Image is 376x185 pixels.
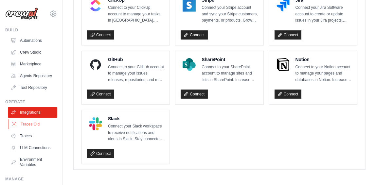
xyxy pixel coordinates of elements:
[5,99,57,105] div: Operate
[275,30,302,40] a: Connect
[8,131,57,141] a: Traces
[108,123,164,143] p: Connect your Slack workspace to receive notifications and alerts in Slack. Stay connected to impo...
[8,71,57,81] a: Agents Repository
[8,143,57,153] a: LLM Connections
[295,5,352,24] p: Connect your Jira Software account to create or update issues in your Jira projects. Increase you...
[295,56,352,63] h4: Notion
[87,90,114,99] a: Connect
[202,5,258,24] p: Connect your Stripe account and sync your Stripe customers, payments, or products. Grow your busi...
[295,64,352,83] p: Connect to your Notion account to manage your pages and databases in Notion. Increase your team’s...
[181,30,208,40] a: Connect
[8,82,57,93] a: Tool Repository
[277,58,290,71] img: Notion Logo
[89,58,102,71] img: GitHub Logo
[89,117,102,130] img: Slack Logo
[108,64,164,83] p: Connect to your GitHub account to manage your issues, releases, repositories, and more in GitHub....
[183,58,196,71] img: SharePoint Logo
[108,115,164,122] h4: Slack
[202,56,258,63] h4: SharePoint
[5,27,57,33] div: Build
[181,90,208,99] a: Connect
[8,47,57,58] a: Crew Studio
[87,30,114,40] a: Connect
[5,177,57,182] div: Manage
[8,35,57,46] a: Automations
[202,64,258,83] p: Connect to your SharePoint account to manage sites and lists in SharePoint. Increase your team’s ...
[275,90,302,99] a: Connect
[108,56,164,63] h4: GitHub
[108,5,164,24] p: Connect to your ClickUp account to manage your tasks in [GEOGRAPHIC_DATA]. Increase your team’s p...
[8,59,57,69] a: Marketplace
[8,107,57,118] a: Integrations
[9,119,58,129] a: Traces Old
[8,154,57,170] a: Environment Variables
[87,149,114,158] a: Connect
[5,8,38,20] img: Logo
